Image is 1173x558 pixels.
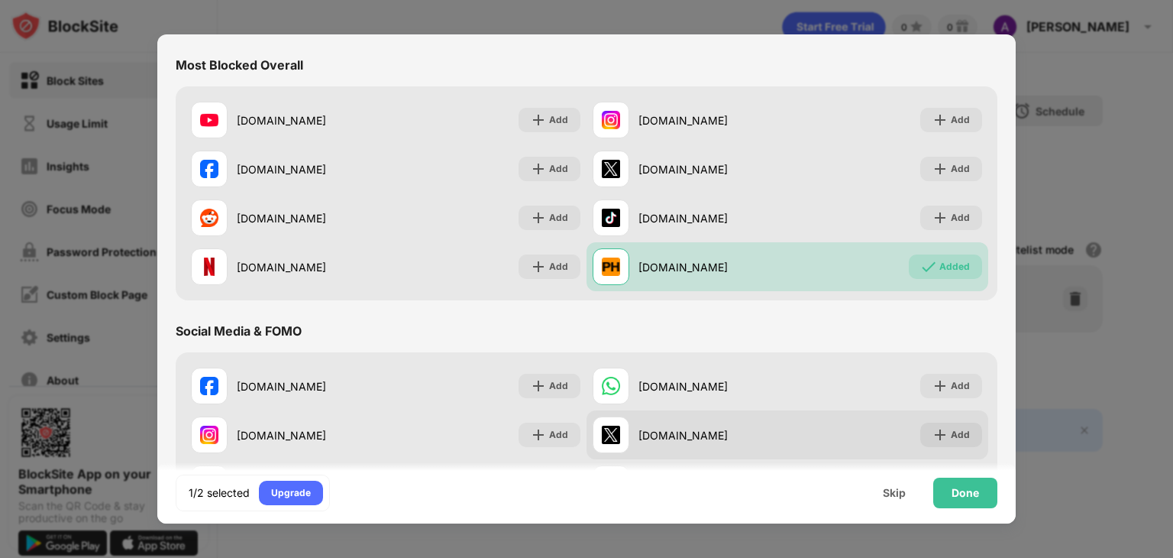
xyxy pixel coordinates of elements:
div: Add [549,112,568,128]
div: [DOMAIN_NAME] [237,161,386,177]
div: [DOMAIN_NAME] [237,210,386,226]
div: Upgrade [271,485,311,501]
div: Skip [883,487,906,499]
img: favicons [602,426,620,444]
div: Most Blocked Overall [176,57,303,73]
img: favicons [602,377,620,395]
div: Add [549,210,568,225]
img: favicons [602,209,620,227]
img: favicons [200,111,218,129]
div: Added [939,259,970,274]
div: Add [951,161,970,177]
div: [DOMAIN_NAME] [638,378,787,394]
img: favicons [200,258,218,276]
div: [DOMAIN_NAME] [638,112,787,128]
div: Social Media & FOMO [176,323,302,339]
div: Add [549,259,568,274]
img: favicons [200,377,218,395]
div: Add [951,427,970,443]
img: favicons [602,258,620,276]
div: Done [952,487,979,499]
div: Add [549,378,568,394]
div: [DOMAIN_NAME] [638,161,787,177]
div: Add [951,112,970,128]
div: [DOMAIN_NAME] [638,427,787,443]
img: favicons [200,426,218,444]
img: favicons [602,111,620,129]
div: Add [549,427,568,443]
img: favicons [602,160,620,178]
div: [DOMAIN_NAME] [237,259,386,275]
div: [DOMAIN_NAME] [237,427,386,443]
div: Add [549,161,568,177]
img: favicons [200,209,218,227]
div: [DOMAIN_NAME] [237,378,386,394]
div: Add [951,378,970,394]
div: [DOMAIN_NAME] [237,112,386,128]
div: [DOMAIN_NAME] [638,210,787,226]
img: favicons [200,160,218,178]
div: 1/2 selected [189,485,250,501]
div: [DOMAIN_NAME] [638,259,787,275]
div: Add [951,210,970,225]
